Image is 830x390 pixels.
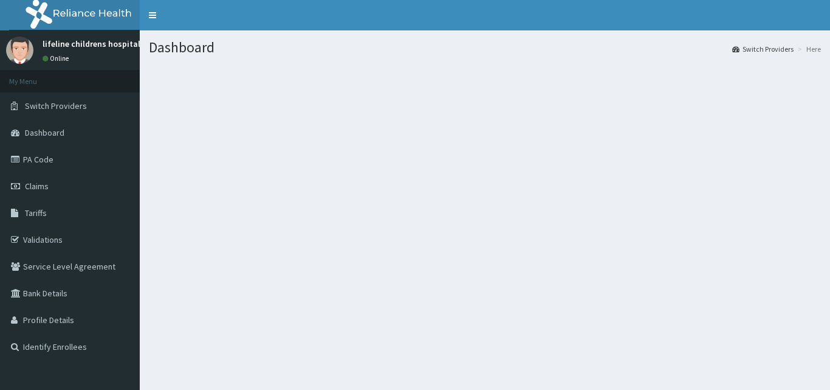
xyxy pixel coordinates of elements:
[43,54,72,63] a: Online
[795,44,821,54] li: Here
[25,127,64,138] span: Dashboard
[43,40,140,48] p: lifeline childrens hospital
[6,37,33,64] img: User Image
[25,100,87,111] span: Switch Providers
[149,40,821,55] h1: Dashboard
[732,44,794,54] a: Switch Providers
[25,207,47,218] span: Tariffs
[25,181,49,192] span: Claims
